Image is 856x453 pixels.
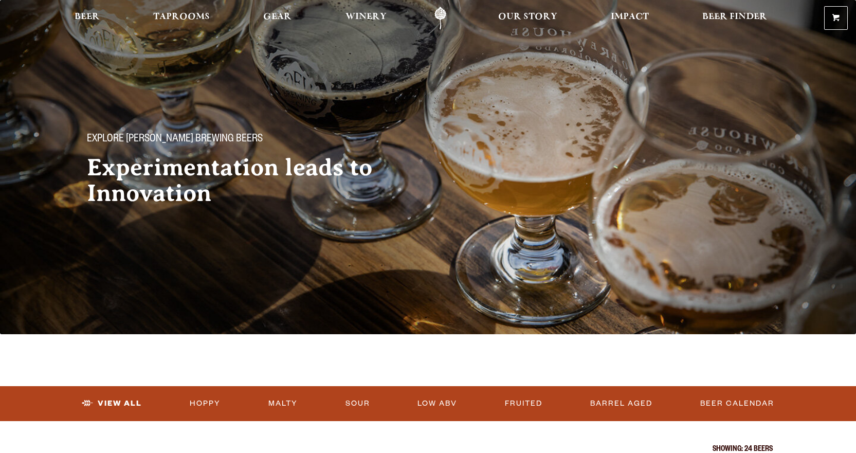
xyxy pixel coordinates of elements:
a: Gear [257,7,298,30]
a: View All [78,392,146,415]
a: Sour [341,392,374,415]
span: Gear [263,13,292,21]
a: Taprooms [147,7,216,30]
h2: Experimentation leads to Innovation [87,155,408,206]
a: Malty [264,392,302,415]
span: Taprooms [153,13,210,21]
a: Barrel Aged [586,392,657,415]
span: Beer Finder [702,13,767,21]
a: Our Story [491,7,564,30]
a: Impact [604,7,655,30]
a: Winery [339,7,393,30]
span: Winery [345,13,387,21]
span: Explore [PERSON_NAME] Brewing Beers [87,133,263,147]
span: Beer [75,13,100,21]
span: Our Story [498,13,557,21]
span: Impact [611,13,649,21]
a: Hoppy [186,392,225,415]
a: Beer Calendar [696,392,778,415]
a: Fruited [501,392,547,415]
a: Beer [68,7,106,30]
a: Odell Home [421,7,460,30]
a: Beer Finder [696,7,774,30]
a: Low ABV [413,392,461,415]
